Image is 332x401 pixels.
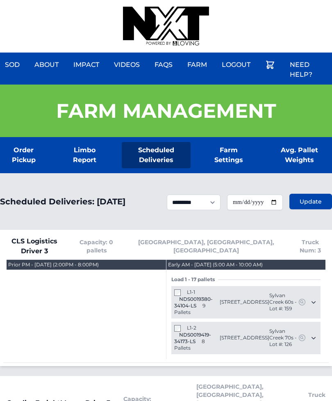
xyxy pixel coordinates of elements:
[289,194,332,209] button: Update
[220,299,269,305] span: [STREET_ADDRESS]
[171,276,218,283] span: Load 1 - 17 pallets
[122,142,191,168] a: Scheduled Deliveries
[174,332,211,344] span: NDS0019419-34173-LS
[150,55,177,75] a: FAQs
[61,142,109,168] a: Limbo Report
[174,296,213,309] span: NDS0019380-34104-LS
[296,238,325,254] span: Truck Num: 3
[269,292,298,312] span: Sylvan Creek 60s - Lot #: 159
[130,238,282,254] span: [GEOGRAPHIC_DATA], [GEOGRAPHIC_DATA], [GEOGRAPHIC_DATA]
[300,197,322,206] span: Update
[8,261,99,268] div: Prior PM - [DATE] (2:00PM - 8:00PM)
[30,55,64,75] a: About
[220,335,269,341] span: [STREET_ADDRESS]
[56,101,276,121] h1: Farm Management
[182,55,212,75] a: Farm
[174,302,205,315] span: 9 Pallets
[76,238,117,254] span: Capacity: 0 pallets
[187,289,195,295] span: L1-1
[174,338,205,351] span: 8 Pallets
[285,55,332,85] a: Need Help?
[269,328,298,348] span: Sylvan Creek 70s - Lot #: 126
[68,55,104,75] a: Impact
[123,7,209,46] img: nextdaysod.com Logo
[7,236,63,256] span: CLS Logistics Driver 3
[168,261,263,268] div: Early AM - [DATE] (5:00 AM - 10:00 AM)
[217,55,255,75] a: Logout
[187,325,196,331] span: L1-2
[266,142,332,168] a: Avg. Pallet Weights
[109,55,145,75] a: Videos
[204,142,253,168] a: Farm Settings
